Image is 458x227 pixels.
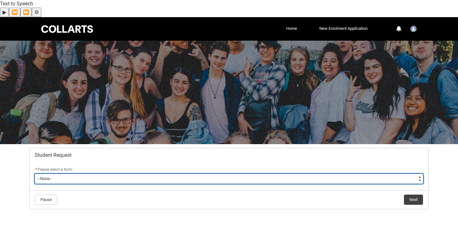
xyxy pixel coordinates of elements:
button: Pause [35,195,57,205]
a: New Enrolment Application [318,24,369,33]
span: Please select a form: [38,167,73,172]
button: Forward [20,8,32,17]
img: Student.tbove [410,26,417,32]
article: Redu_Student_Request flow [29,148,429,209]
span: Student Request [35,152,72,158]
button: Settings [32,8,41,17]
button: Next [404,195,423,205]
a: Home [285,24,299,33]
abbr: required [35,167,37,172]
button: Previous [9,8,20,17]
button: User Profile Student.tbove [409,23,418,33]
